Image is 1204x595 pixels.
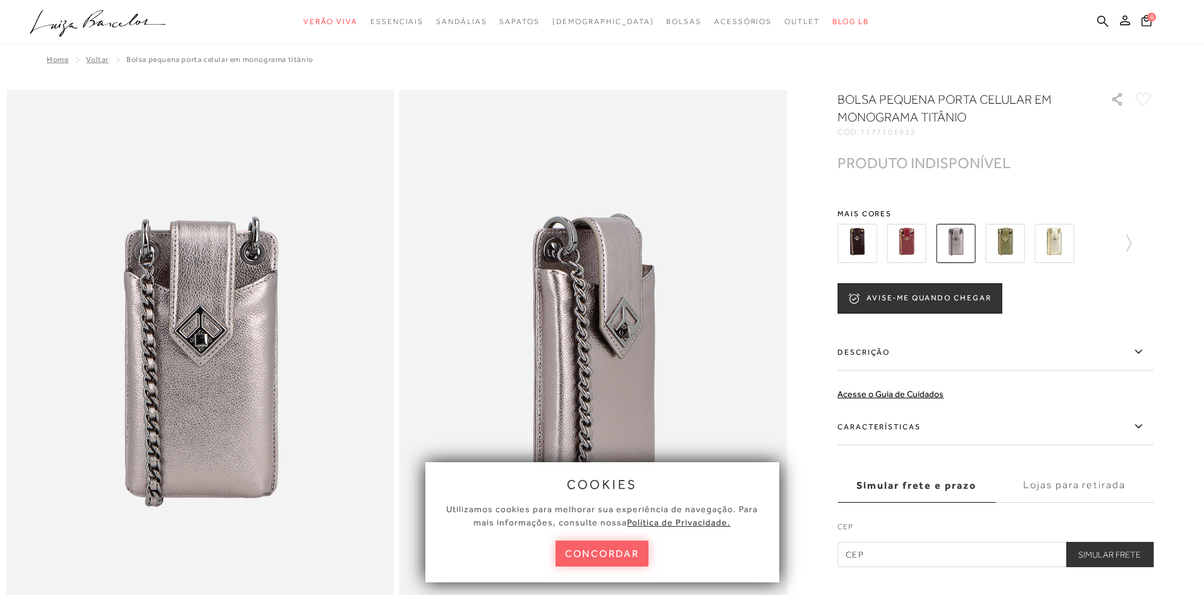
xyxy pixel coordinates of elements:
[860,128,916,137] span: 7777101912
[837,224,877,263] img: BOLSA PEQUENA PORTA CELULAR CAFÉ
[714,10,772,34] a: noSubCategoriesText
[837,334,1153,371] label: Descrição
[1066,542,1153,567] button: Simular Frete
[784,10,820,34] a: noSubCategoriesText
[837,283,1002,314] button: AVISE-ME QUANDO CHEGAR
[837,408,1153,445] label: Características
[985,224,1025,263] img: BOLSA PEQUENA PORTA CELULAR EM MONOGRAMA VERDE OLIVA
[370,17,423,26] span: Essenciais
[1035,224,1074,263] img: BOLSA PEQUENA PORTA CELULAR METALIZADO DOURADO
[303,10,358,34] a: noSubCategoriesText
[837,128,1090,136] div: CÓD:
[552,10,654,34] a: noSubCategoriesText
[499,10,539,34] a: noSubCategoriesText
[936,224,975,263] img: BOLSA PEQUENA PORTA CELULAR EM MONOGRAMA TITÂNIO
[837,542,1153,567] input: CEP
[837,389,944,399] a: Acesse o Guia de Cuidados
[666,17,702,26] span: Bolsas
[499,17,539,26] span: Sapatos
[627,517,731,527] a: Política de Privacidade.
[995,469,1153,503] label: Lojas para retirada
[837,90,1074,126] h1: BOLSA PEQUENA PORTA CELULAR EM MONOGRAMA TITÂNIO
[47,55,68,64] a: Home
[303,17,358,26] span: Verão Viva
[837,469,995,503] label: Simular frete e prazo
[436,17,487,26] span: Sandálias
[887,224,926,263] img: BOLSA PEQUENA PORTA CELULAR EM MONOGRAMA MARSALA
[837,156,1011,169] div: PRODUTO INDISPONÍVEL
[567,477,638,491] span: cookies
[370,10,423,34] a: noSubCategoriesText
[714,17,772,26] span: Acessórios
[436,10,487,34] a: noSubCategoriesText
[552,17,654,26] span: [DEMOGRAPHIC_DATA]
[784,17,820,26] span: Outlet
[86,55,109,64] a: Voltar
[126,55,313,64] span: BOLSA PEQUENA PORTA CELULAR EM MONOGRAMA TITÂNIO
[837,210,1153,218] span: Mais cores
[837,521,1153,539] label: CEP
[832,17,869,26] span: BLOG LB
[832,10,869,34] a: BLOG LB
[666,10,702,34] a: noSubCategoriesText
[1147,13,1156,21] span: 0
[556,541,649,567] button: concordar
[1138,14,1155,31] button: 0
[446,504,758,527] span: Utilizamos cookies para melhorar sua experiência de navegação. Para mais informações, consulte nossa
